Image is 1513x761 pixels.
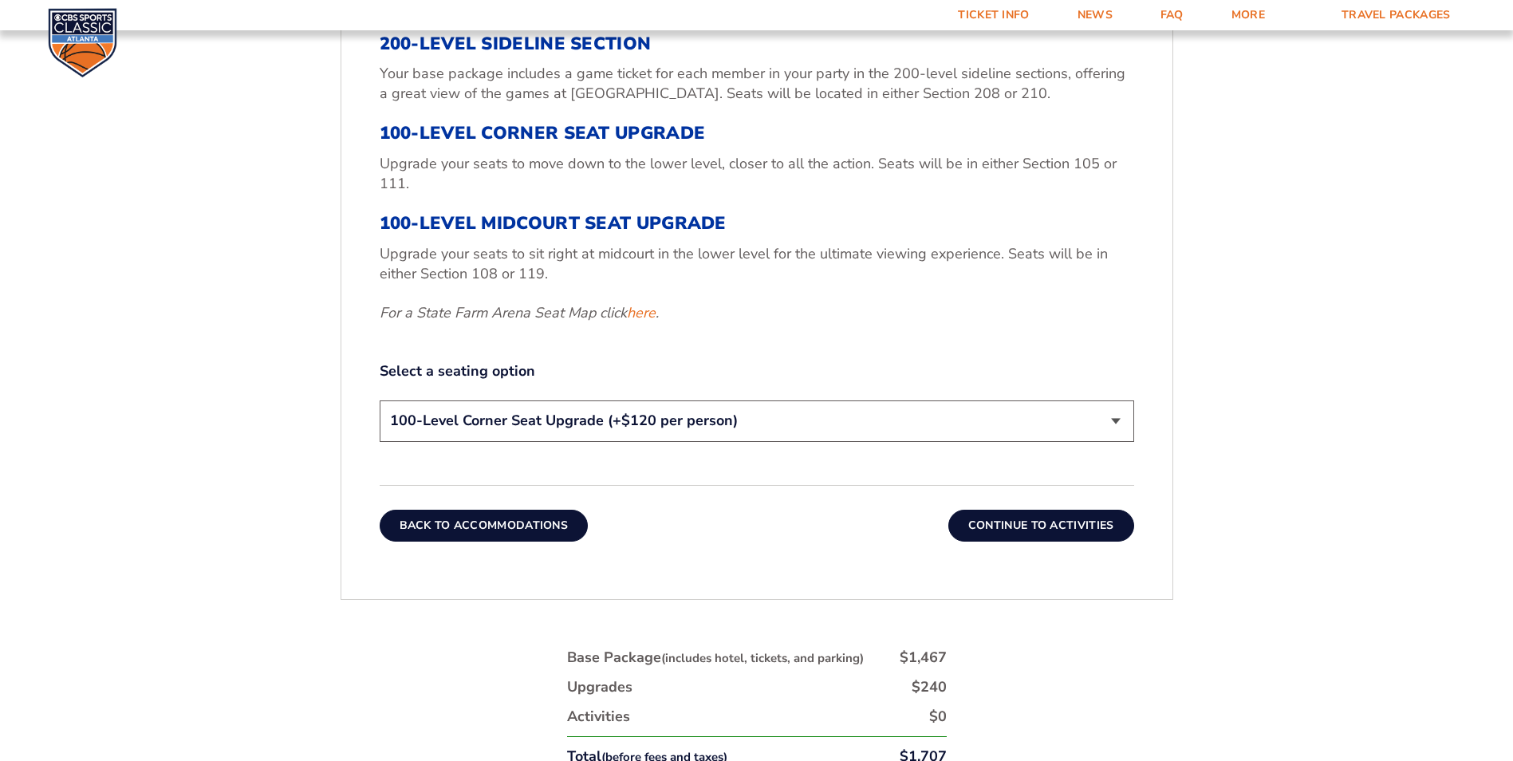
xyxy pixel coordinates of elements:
p: Upgrade your seats to sit right at midcourt in the lower level for the ultimate viewing experienc... [380,244,1134,284]
p: Your base package includes a game ticket for each member in your party in the 200-level sideline ... [380,64,1134,104]
div: Upgrades [567,677,632,697]
div: $1,467 [900,648,947,668]
h3: 100-Level Corner Seat Upgrade [380,123,1134,144]
div: $0 [929,707,947,727]
div: Base Package [567,648,864,668]
h3: 200-Level Sideline Section [380,34,1134,54]
button: Back To Accommodations [380,510,589,542]
a: here [627,303,656,323]
h3: 100-Level Midcourt Seat Upgrade [380,213,1134,234]
em: For a State Farm Arena Seat Map click . [380,303,659,322]
small: (includes hotel, tickets, and parking) [661,650,864,666]
p: Upgrade your seats to move down to the lower level, closer to all the action. Seats will be in ei... [380,154,1134,194]
div: Activities [567,707,630,727]
img: CBS Sports Classic [48,8,117,77]
button: Continue To Activities [948,510,1134,542]
label: Select a seating option [380,361,1134,381]
div: $240 [912,677,947,697]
